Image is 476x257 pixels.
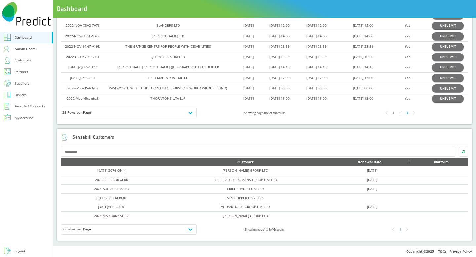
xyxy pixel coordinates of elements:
[367,186,377,191] a: [DATE]
[94,213,129,218] a: 2024-MAR-U0K7-5H32
[273,111,276,115] b: 60
[269,86,290,90] a: [DATE] 00:00
[15,57,32,63] div: Customers
[15,34,32,41] div: Dashboard
[405,86,410,90] a: Yes
[353,96,373,101] a: [DATE] 13:00
[243,96,254,101] a: [DATE]
[125,44,211,49] a: THE GRANGE CENTRE FOR PEOPLE WITH DISABILITIES
[243,55,254,59] a: [DATE]
[15,92,27,98] div: Devices
[147,75,188,80] a: TECH MAHINDRA LIMITED
[268,111,269,115] b: 3
[306,86,327,90] a: [DATE] 00:00
[166,159,326,165] div: Customer
[214,177,277,182] a: THE LEADERS ROMANS GROUP LIMITED
[227,196,264,200] a: MINICLIPPER LOGISTICS
[353,55,373,59] a: [DATE] 10:30
[66,23,100,28] a: 2022-NOV-X3V2-7V7S
[353,13,373,18] a: [DATE] 17:00
[223,168,268,173] a: [PERSON_NAME] GROUP LTD
[95,177,128,182] a: 2025-FEB-Z6DR-XERK
[432,74,464,82] button: UNSUBMIT
[269,23,290,28] a: [DATE] 12:00
[432,95,464,102] button: UNSUBMIT
[367,204,377,209] a: [DATE]
[117,65,219,69] a: [PERSON_NAME] [PERSON_NAME] ([GEOGRAPHIC_DATA]) LIMITED
[243,86,254,90] a: [DATE]
[223,213,268,218] a: [PERSON_NAME] GROUP LTD
[227,186,264,191] a: CRIEFF HYDRO LIMITED
[15,103,45,109] div: Awarded Contracts
[438,249,446,254] a: T&Cs
[405,75,410,80] a: Yes
[405,23,410,28] a: Yes
[306,23,327,28] a: [DATE] 12:00
[419,159,464,165] div: Platform
[269,13,290,18] a: [DATE] 17:00
[432,63,464,71] button: UNSUBMIT
[264,227,266,232] b: 1
[269,34,290,38] a: [DATE] 14:00
[405,13,410,18] a: Yes
[197,226,333,233] div: Showing page to of results
[405,65,410,69] a: Yes
[243,13,254,18] a: [DATE]
[405,34,410,38] a: Yes
[15,46,35,52] div: Admin Users
[269,65,290,69] a: [DATE] 14:15
[62,110,195,116] div: 25 Rows per Page
[397,226,404,233] div: 1
[152,34,184,38] a: [PERSON_NAME] LLP
[98,204,125,209] a: [DATE]YOE-O4UY
[263,111,265,115] b: 3
[432,32,464,40] button: UNSUBMIT
[65,34,100,38] a: 2022-NOV-U3GL-NK6G
[367,177,377,182] a: [DATE]
[156,23,180,28] a: ELANDERS LTD
[367,168,377,173] a: [DATE]
[405,44,410,49] a: Yes
[333,159,406,165] div: Renewal Date
[15,248,25,254] div: Logout
[65,13,100,18] a: 2022-NOV-88FW-4G7X
[243,75,254,80] a: [DATE]
[432,22,464,29] button: UNSUBMIT
[15,80,29,87] div: Suppliers
[268,227,270,232] b: 1
[65,44,100,49] a: 2022-NOV-94N7-A19N
[353,86,373,90] a: [DATE] 00:00
[306,96,327,101] a: [DATE] 13:00
[61,134,114,141] h2: Sensabill Customers
[353,23,373,28] a: [DATE] 12:00
[432,53,464,61] button: UNSUBMIT
[151,55,185,59] a: QUERY CLICK LIMITED
[432,84,464,92] button: UNSUBMIT
[109,86,227,90] a: WWF-WORLD WIDE FUND FOR NATURE (FORMERLY WORLD WILDLIFE FUND)
[243,65,254,69] a: [DATE]
[306,34,327,38] a: [DATE] 14:00
[97,168,126,173] a: [DATE]-Z076-QN4J
[154,13,182,18] a: CAST FIT OUT LTD
[353,65,373,69] a: [DATE] 14:15
[405,96,410,101] a: Yes
[353,44,373,49] a: [DATE] 23:59
[53,245,476,257] div: Copyright © 2025
[306,75,327,80] a: [DATE] 17:00
[67,96,99,101] a: 2022-May-k5ct-ehz8
[221,204,270,209] a: VETPARTNERS GROUP LIMITED
[390,109,397,116] div: 1
[96,196,126,200] a: [DATE]-E05O-EKMB
[269,75,290,80] a: [DATE] 17:00
[432,43,464,50] button: UNSUBMIT
[306,13,327,18] a: [DATE] 17:00
[449,249,472,254] a: Privacy Policy
[2,2,51,26] img: Predict Mobile
[243,44,254,49] a: [DATE]
[67,86,98,90] a: 2022-May-35il-3r82
[70,75,95,80] a: [DATE]ub2-2224
[269,44,290,49] a: [DATE] 23:59
[94,186,129,191] a: 2024-AUG-865T-M84G
[269,55,290,59] a: [DATE] 10:30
